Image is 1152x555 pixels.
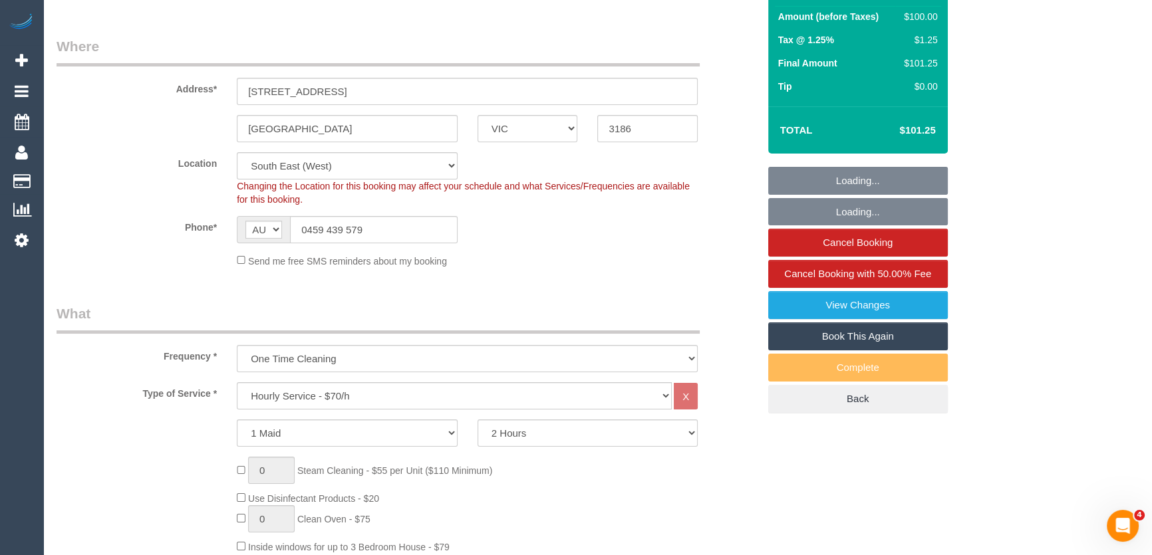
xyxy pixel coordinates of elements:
[778,80,792,93] label: Tip
[297,465,492,476] span: Steam Cleaning - $55 per Unit ($110 Minimum)
[768,260,948,288] a: Cancel Booking with 50.00% Fee
[47,152,227,170] label: Location
[780,124,813,136] strong: Total
[768,229,948,257] a: Cancel Booking
[57,304,700,334] legend: What
[899,33,937,47] div: $1.25
[237,115,458,142] input: Suburb*
[47,78,227,96] label: Address*
[778,56,837,70] label: Final Amount
[899,80,937,93] div: $0.00
[899,56,937,70] div: $101.25
[248,542,450,552] span: Inside windows for up to 3 Bedroom House - $79
[1134,510,1145,520] span: 4
[237,181,690,205] span: Changing the Location for this booking may affect your schedule and what Services/Frequencies are...
[248,255,447,266] span: Send me free SMS reminders about my booking
[47,345,227,363] label: Frequency *
[47,382,227,400] label: Type of Service *
[784,268,931,279] span: Cancel Booking with 50.00% Fee
[248,493,379,504] span: Use Disinfectant Products - $20
[57,37,700,66] legend: Where
[8,13,35,32] img: Automaid Logo
[899,10,937,23] div: $100.00
[859,125,935,136] h4: $101.25
[778,33,834,47] label: Tax @ 1.25%
[768,385,948,413] a: Back
[1107,510,1139,542] iframe: Intercom live chat
[778,10,879,23] label: Amount (before Taxes)
[47,216,227,234] label: Phone*
[290,216,458,243] input: Phone*
[297,514,370,524] span: Clean Oven - $75
[768,322,948,350] a: Book This Again
[768,291,948,319] a: View Changes
[597,115,698,142] input: Post Code*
